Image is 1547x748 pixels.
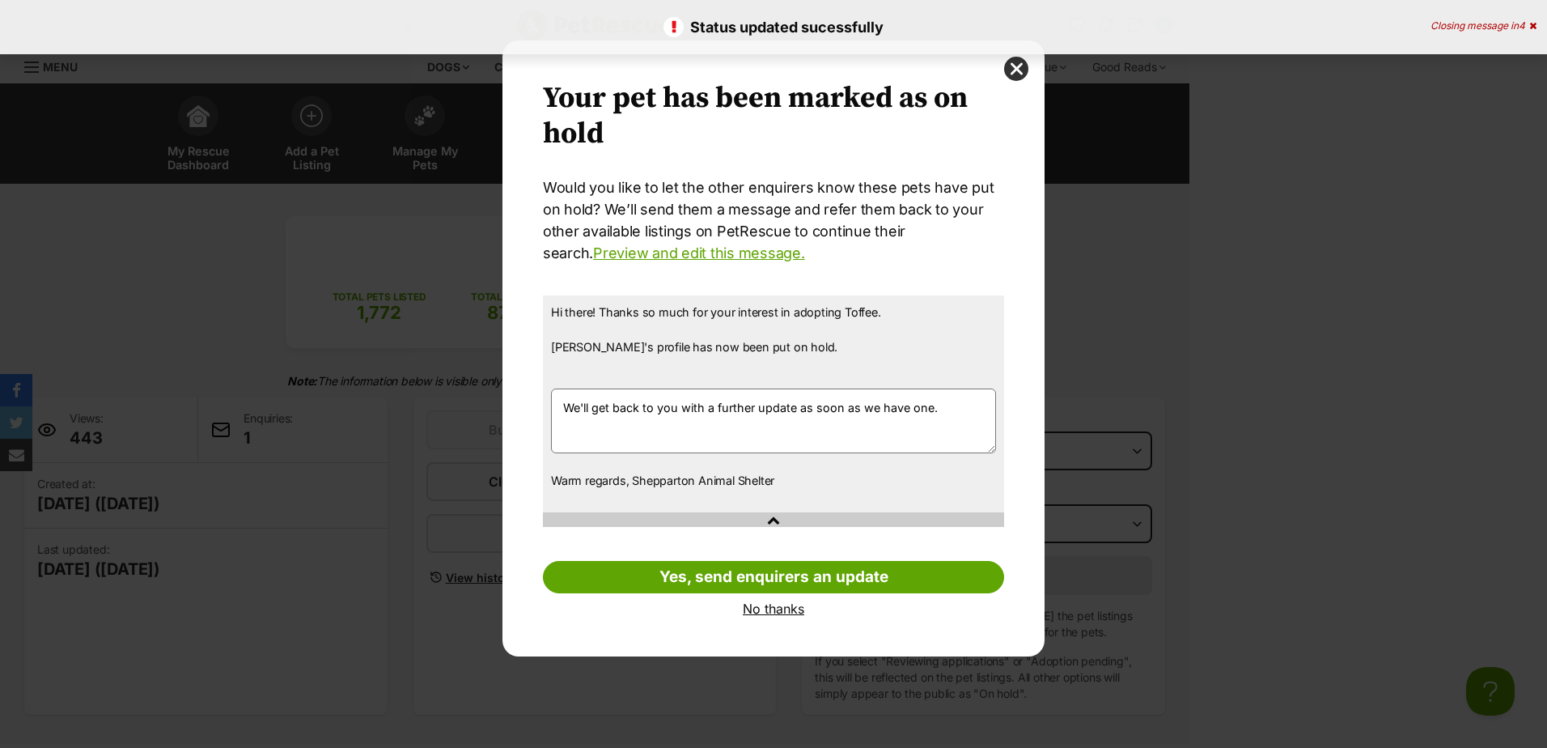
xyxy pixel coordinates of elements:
[1004,57,1028,81] button: close
[593,244,804,261] a: Preview and edit this message.
[543,601,1004,616] a: No thanks
[551,389,996,453] textarea: We'll get back to you with a further update as soon as we have one.
[551,304,996,373] p: Hi there! Thanks so much for your interest in adopting Toffee. [PERSON_NAME]'s profile has now be...
[1519,19,1525,32] span: 4
[16,16,1531,38] p: Status updated sucessfully
[543,81,1004,152] h2: Your pet has been marked as on hold
[543,176,1004,264] p: Would you like to let the other enquirers know these pets have put on hold? We’ll send them a mes...
[551,472,996,490] p: Warm regards, Shepparton Animal Shelter
[543,561,1004,593] a: Yes, send enquirers an update
[1430,20,1536,32] div: Closing message in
